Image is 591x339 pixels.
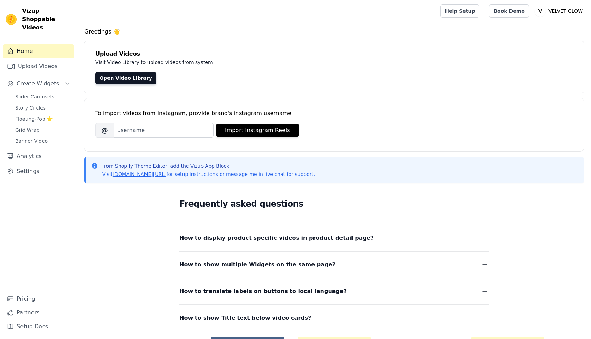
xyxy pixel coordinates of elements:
a: Slider Carousels [11,92,74,102]
span: How to show Title text below video cards? [179,313,311,323]
a: Open Video Library [95,72,156,84]
button: V VELVET GLOW [535,5,585,17]
span: How to show multiple Widgets on the same page? [179,260,336,270]
input: username [114,123,214,138]
span: Floating-Pop ⭐ [15,115,53,122]
a: Help Setup [440,4,479,18]
button: Import Instagram Reels [216,124,299,137]
p: from Shopify Theme Editor, add the Vizup App Block [102,162,315,169]
p: Visit Video Library to upload videos from system [95,58,405,66]
a: Pricing [3,292,74,306]
button: How to show multiple Widgets on the same page? [179,260,489,270]
span: Grid Wrap [15,126,39,133]
a: [DOMAIN_NAME][URL] [113,171,167,177]
h4: Greetings 👋! [84,28,584,36]
a: Floating-Pop ⭐ [11,114,74,124]
span: Create Widgets [17,79,59,88]
a: Setup Docs [3,320,74,333]
p: VELVET GLOW [546,5,585,17]
h4: Upload Videos [95,50,573,58]
span: Story Circles [15,104,46,111]
button: How to translate labels on buttons to local language? [179,286,489,296]
span: @ [95,123,114,138]
a: Story Circles [11,103,74,113]
span: Vizup Shoppable Videos [22,7,72,32]
button: How to display product specific videos in product detail page? [179,233,489,243]
p: Visit for setup instructions or message me in live chat for support. [102,171,315,178]
img: Vizup [6,14,17,25]
a: Grid Wrap [11,125,74,135]
h2: Frequently asked questions [179,197,489,211]
a: Upload Videos [3,59,74,73]
a: Book Demo [489,4,529,18]
span: How to translate labels on buttons to local language? [179,286,347,296]
span: Banner Video [15,138,48,144]
a: Partners [3,306,74,320]
div: To import videos from Instagram, provide brand's instagram username [95,109,573,117]
a: Home [3,44,74,58]
a: Banner Video [11,136,74,146]
text: V [538,8,542,15]
button: How to show Title text below video cards? [179,313,489,323]
a: Settings [3,164,74,178]
button: Create Widgets [3,77,74,91]
a: Analytics [3,149,74,163]
span: How to display product specific videos in product detail page? [179,233,374,243]
span: Slider Carousels [15,93,54,100]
